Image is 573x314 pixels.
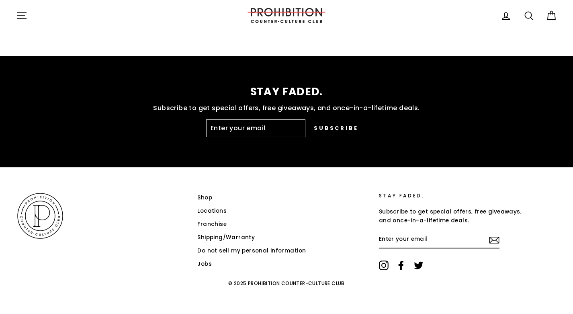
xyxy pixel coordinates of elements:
[16,103,557,113] p: Subscribe to get special offers, free giveaways, and once-in-a-lifetime deals.
[197,232,255,244] a: Shipping/Warranty
[197,205,227,217] a: Locations
[305,119,367,137] button: Subscribe
[197,218,227,230] a: Franchise
[206,119,305,137] input: Enter your email
[197,245,306,257] a: Do not sell my personal information
[16,192,64,240] img: PROHIBITION COUNTER-CULTURE CLUB
[379,231,499,248] input: Enter your email
[197,192,212,204] a: Shop
[379,192,527,199] p: STAY FADED.
[314,125,358,132] span: Subscribe
[16,276,557,290] p: © 2025 PROHIBITION COUNTER-CULTURE CLUB
[16,86,557,97] p: STAY FADED.
[246,8,327,23] img: PROHIBITION COUNTER-CULTURE CLUB
[197,258,212,270] a: Jobs
[379,207,527,225] p: Subscribe to get special offers, free giveaways, and once-in-a-lifetime deals.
